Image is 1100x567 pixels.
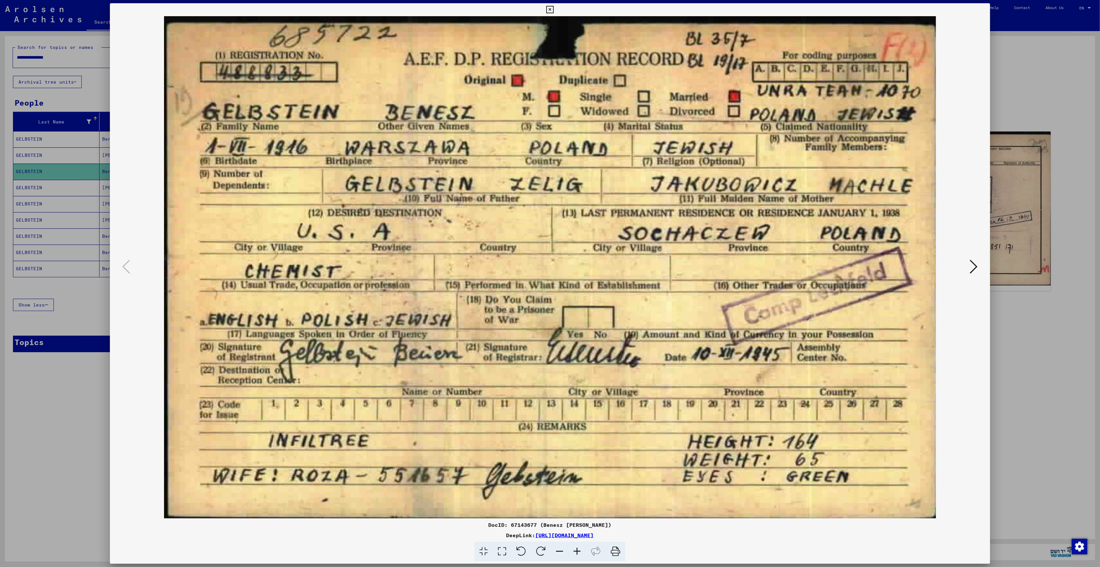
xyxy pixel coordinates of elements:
[1072,539,1087,554] img: Change consent
[110,521,990,529] div: DocID: 67143677 (Benesz [PERSON_NAME])
[110,531,990,539] div: DeepLink:
[535,532,594,538] a: [URL][DOMAIN_NAME]
[1071,538,1087,554] div: Change consent
[132,16,968,518] img: 001.jpg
